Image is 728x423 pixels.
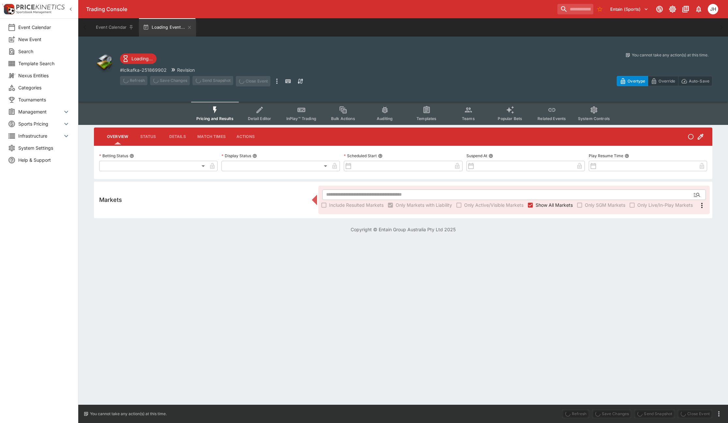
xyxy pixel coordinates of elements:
span: Pricing and Results [196,116,234,121]
span: System Settings [18,144,70,151]
button: Scheduled Start [378,154,383,158]
button: Actions [231,129,260,144]
img: other.png [94,52,115,73]
div: Event type filters [191,102,615,125]
button: Jordan Hughes [706,2,720,16]
span: Show All Markets [536,202,573,208]
span: Management [18,108,62,115]
svg: More [698,202,706,209]
div: Jordan Hughes [708,4,718,14]
p: Auto-Save [689,78,709,84]
p: Loading... [131,55,153,62]
span: Help & Support [18,157,70,163]
span: Detail Editor [248,116,271,121]
button: Loading Event... [139,18,196,37]
button: Open [691,189,703,201]
span: Event Calendar [18,24,70,31]
button: Select Tenant [606,4,652,14]
span: Related Events [538,116,566,121]
span: Infrastructure [18,132,62,139]
img: PriceKinetics [16,5,65,9]
p: Scheduled Start [344,153,377,159]
button: Play Resume Time [625,154,629,158]
img: PriceKinetics Logo [2,3,15,16]
span: Only Active/Visible Markets [464,202,523,208]
p: Play Resume Time [589,153,623,159]
span: Only Markets with Liability [396,202,452,208]
button: Toggle light/dark mode [667,3,678,15]
button: Event Calendar [92,18,138,37]
p: Suspend At [466,153,487,159]
span: Nexus Entities [18,72,70,79]
span: InPlay™ Trading [286,116,316,121]
button: more [715,410,723,418]
span: Bulk Actions [331,116,355,121]
span: Tournaments [18,96,70,103]
span: Popular Bets [498,116,522,121]
button: Auto-Save [678,76,712,86]
button: No Bookmarks [595,4,605,14]
button: Betting Status [129,154,134,158]
img: Sportsbook Management [16,11,52,14]
span: Auditing [377,116,393,121]
div: Trading Console [86,6,555,13]
button: Status [133,129,163,144]
span: New Event [18,36,70,43]
span: System Controls [578,116,610,121]
p: Copyright © Entain Group Australia Pty Ltd 2025 [78,226,728,233]
span: Only Live/In-Play Markets [637,202,693,208]
span: Templates [417,116,436,121]
button: Notifications [693,3,705,15]
p: You cannot take any action(s) at this time. [632,52,708,58]
span: Include Resulted Markets [329,202,384,208]
p: Overtype [628,78,645,84]
button: Override [648,76,678,86]
button: Suspend At [489,154,493,158]
p: You cannot take any action(s) at this time. [90,411,167,417]
p: Display Status [221,153,251,159]
span: Template Search [18,60,70,67]
div: Start From [617,76,712,86]
button: Documentation [680,3,691,15]
p: Copy To Clipboard [120,67,167,73]
button: Details [163,129,192,144]
button: more [273,76,281,86]
span: Teams [462,116,475,121]
button: Match Times [192,129,231,144]
p: Betting Status [99,153,128,159]
p: Revision [177,67,195,73]
p: Override [659,78,675,84]
button: Overtype [617,76,648,86]
span: Sports Pricing [18,120,62,127]
button: Overview [102,129,133,144]
span: Categories [18,84,70,91]
input: search [557,4,593,14]
button: Connected to PK [654,3,665,15]
span: Search [18,48,70,55]
button: Display Status [252,154,257,158]
span: Only SGM Markets [585,202,625,208]
h5: Markets [99,196,122,204]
